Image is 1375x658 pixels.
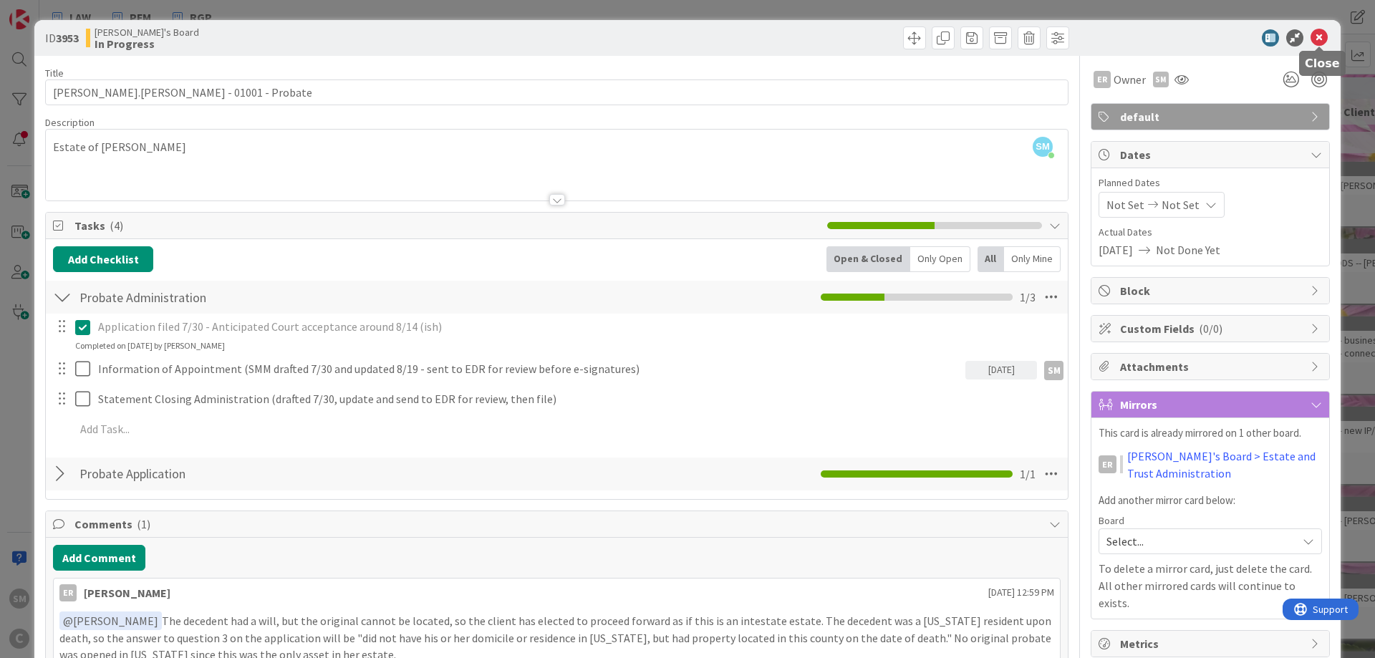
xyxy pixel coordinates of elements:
[1120,282,1303,299] span: Block
[63,614,158,628] span: [PERSON_NAME]
[110,218,123,233] span: ( 4 )
[74,217,820,234] span: Tasks
[1120,320,1303,337] span: Custom Fields
[1044,361,1063,380] div: SM
[1162,196,1200,213] span: Not Set
[1020,465,1036,483] span: 1 / 1
[74,516,1042,533] span: Comments
[1099,241,1133,258] span: [DATE]
[1099,560,1322,611] p: To delete a mirror card, just delete the card. All other mirrored cards will continue to exists.
[1127,447,1322,482] a: [PERSON_NAME]'s Board > Estate and Trust Administration
[1099,455,1116,473] div: ER
[1099,175,1322,190] span: Planned Dates
[98,361,960,377] p: Information of Appointment (SMM drafted 7/30 and updated 8/19 - sent to EDR for review before e-s...
[1199,321,1222,336] span: ( 0/0 )
[1153,72,1169,87] div: SM
[1099,516,1124,526] span: Board
[98,319,1058,335] p: Application filed 7/30 - Anticipated Court acceptance around 8/14 (ish)
[988,585,1054,600] span: [DATE] 12:59 PM
[826,246,910,272] div: Open & Closed
[1099,425,1322,442] p: This card is already mirrored on 1 other board.
[59,584,77,601] div: ER
[137,517,150,531] span: ( 1 )
[74,284,397,310] input: Add Checklist...
[53,246,153,272] button: Add Checklist
[53,545,145,571] button: Add Comment
[1120,396,1303,413] span: Mirrors
[978,246,1004,272] div: All
[45,29,79,47] span: ID
[63,614,73,628] span: @
[53,139,1061,155] p: Estate of [PERSON_NAME]
[1004,246,1061,272] div: Only Mine
[45,67,64,79] label: Title
[1120,146,1303,163] span: Dates
[98,391,1058,407] p: Statement Closing Administration (drafted 7/30, update and send to EDR for review, then file)
[965,361,1037,379] div: [DATE]
[84,584,170,601] div: [PERSON_NAME]
[1120,108,1303,125] span: default
[1120,358,1303,375] span: Attachments
[1120,635,1303,652] span: Metrics
[56,31,79,45] b: 3953
[75,339,225,352] div: Completed on [DATE] by [PERSON_NAME]
[30,2,65,19] span: Support
[95,38,199,49] b: In Progress
[1305,57,1340,70] h5: Close
[1106,196,1144,213] span: Not Set
[1020,289,1036,306] span: 1 / 3
[910,246,970,272] div: Only Open
[1099,225,1322,240] span: Actual Dates
[95,26,199,38] span: [PERSON_NAME]'s Board
[1033,137,1053,157] span: SM
[1106,531,1290,551] span: Select...
[45,79,1068,105] input: type card name here...
[1099,493,1322,509] p: Add another mirror card below:
[1094,71,1111,88] div: ER
[74,461,397,487] input: Add Checklist...
[1114,71,1146,88] span: Owner
[45,116,95,129] span: Description
[1156,241,1220,258] span: Not Done Yet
